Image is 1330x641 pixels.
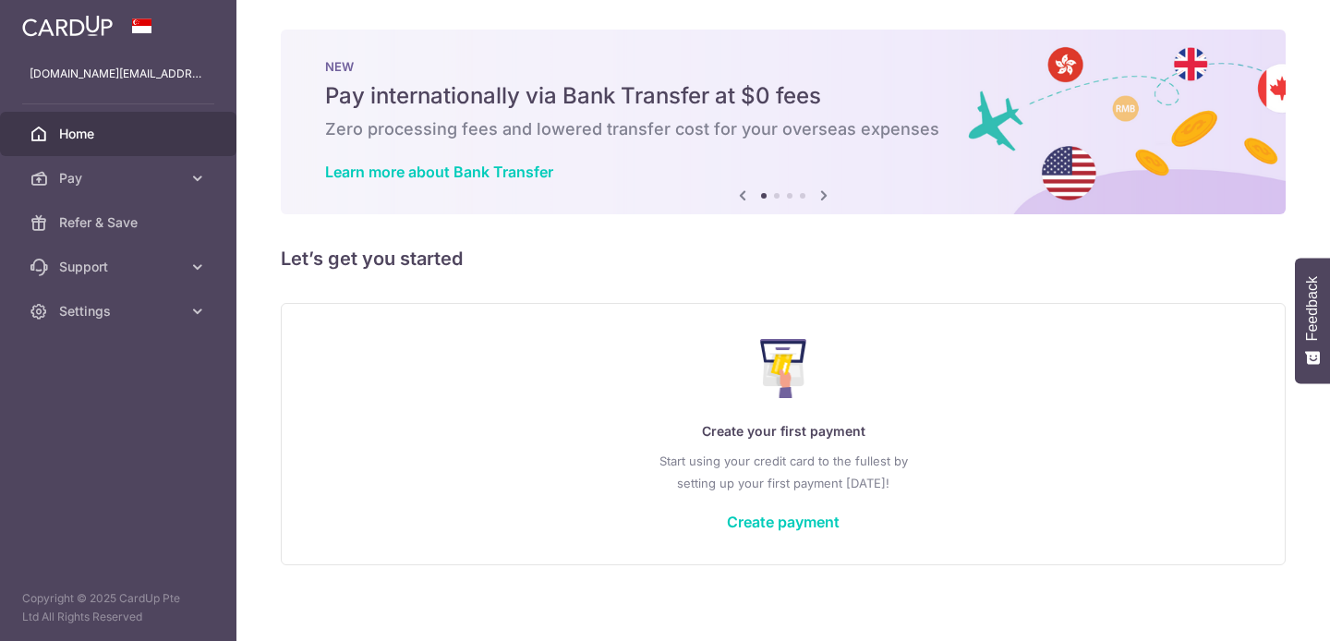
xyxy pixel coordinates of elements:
[59,258,181,276] span: Support
[281,30,1286,214] img: Bank transfer banner
[325,163,553,181] a: Learn more about Bank Transfer
[319,420,1248,442] p: Create your first payment
[1304,276,1321,341] span: Feedback
[325,81,1241,111] h5: Pay internationally via Bank Transfer at $0 fees
[325,59,1241,74] p: NEW
[281,244,1286,273] h5: Let’s get you started
[325,118,1241,140] h6: Zero processing fees and lowered transfer cost for your overseas expenses
[319,450,1248,494] p: Start using your credit card to the fullest by setting up your first payment [DATE]!
[22,15,113,37] img: CardUp
[59,169,181,187] span: Pay
[59,213,181,232] span: Refer & Save
[59,302,181,320] span: Settings
[727,513,840,531] a: Create payment
[760,339,807,398] img: Make Payment
[59,125,181,143] span: Home
[1295,258,1330,383] button: Feedback - Show survey
[30,65,207,83] p: [DOMAIN_NAME][EMAIL_ADDRESS][DOMAIN_NAME]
